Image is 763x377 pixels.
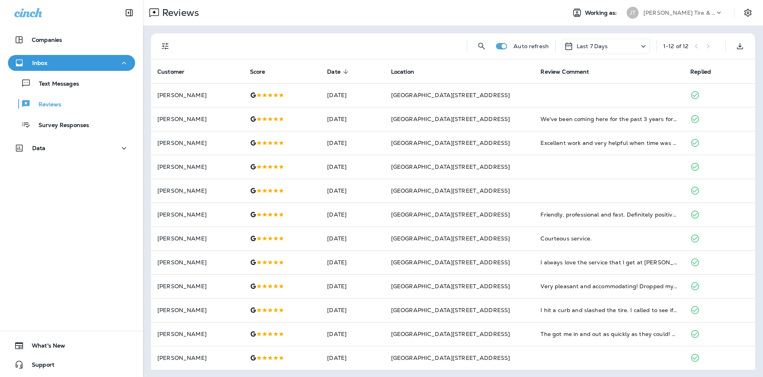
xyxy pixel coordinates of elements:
[31,80,79,88] p: Text Messages
[157,140,237,146] p: [PERSON_NAME]
[391,139,510,147] span: [GEOGRAPHIC_DATA][STREET_ADDRESS]
[391,307,510,314] span: [GEOGRAPHIC_DATA][STREET_ADDRESS]
[157,92,237,98] p: [PERSON_NAME]
[391,283,510,290] span: [GEOGRAPHIC_DATA][STREET_ADDRESS]
[157,235,237,242] p: [PERSON_NAME]
[8,32,135,48] button: Companies
[157,68,184,75] span: Customer
[321,131,384,155] td: [DATE]
[31,122,89,129] p: Survey Responses
[321,107,384,131] td: [DATE]
[391,163,510,170] span: [GEOGRAPHIC_DATA][STREET_ADDRESS]
[157,68,195,75] span: Customer
[585,10,619,16] span: Working as:
[157,116,237,122] p: [PERSON_NAME]
[513,43,549,49] p: Auto refresh
[540,258,678,266] div: I always love the service that I get at Jensen Tire! The guys at the 144th and Q shop treat me ve...
[391,187,510,194] span: [GEOGRAPHIC_DATA][STREET_ADDRESS]
[391,354,510,361] span: [GEOGRAPHIC_DATA][STREET_ADDRESS]
[321,155,384,179] td: [DATE]
[157,259,237,266] p: [PERSON_NAME]
[391,68,424,75] span: Location
[540,330,678,338] div: The got me in and out as quickly as they could! Always friendly and easy to deal with!
[690,68,721,75] span: Replied
[8,116,135,133] button: Survey Responses
[157,355,237,361] p: [PERSON_NAME]
[250,68,265,75] span: Score
[391,92,510,99] span: [GEOGRAPHIC_DATA][STREET_ADDRESS]
[31,101,61,109] p: Reviews
[8,75,135,92] button: Text Messages
[474,38,490,54] button: Search Reviews
[577,43,608,49] p: Last 7 Days
[391,235,510,242] span: [GEOGRAPHIC_DATA][STREET_ADDRESS]
[391,211,510,218] span: [GEOGRAPHIC_DATA][STREET_ADDRESS]
[540,139,678,147] div: Excellent work and very helpful when time was short. They made it happen.
[157,211,237,218] p: [PERSON_NAME]
[321,322,384,346] td: [DATE]
[391,115,510,123] span: [GEOGRAPHIC_DATA][STREET_ADDRESS]
[8,96,135,112] button: Reviews
[321,203,384,227] td: [DATE]
[8,338,135,354] button: What's New
[159,7,199,19] p: Reviews
[643,10,715,16] p: [PERSON_NAME] Tire & Auto
[540,115,678,123] div: We've been coming here for the past 3 years for all of our tire repairs/replacement. The customer...
[157,188,237,194] p: [PERSON_NAME]
[24,361,54,371] span: Support
[321,274,384,298] td: [DATE]
[157,331,237,337] p: [PERSON_NAME]
[8,140,135,156] button: Data
[741,6,755,20] button: Settings
[321,250,384,274] td: [DATE]
[157,307,237,313] p: [PERSON_NAME]
[540,234,678,242] div: Courteous service.
[118,5,140,21] button: Collapse Sidebar
[327,68,351,75] span: Date
[250,68,276,75] span: Score
[732,38,748,54] button: Export as CSV
[540,68,599,75] span: Review Comment
[540,68,589,75] span: Review Comment
[391,330,510,338] span: [GEOGRAPHIC_DATA][STREET_ADDRESS]
[321,179,384,203] td: [DATE]
[32,60,47,66] p: Inbox
[627,7,639,19] div: JT
[391,68,414,75] span: Location
[321,298,384,322] td: [DATE]
[321,227,384,250] td: [DATE]
[321,83,384,107] td: [DATE]
[540,306,678,314] div: I hit a curb and slashed the tire. I called to see if I could get in to get a new tire. They took...
[540,211,678,219] div: Friendly, professional and fast. Definitely positive experience
[540,282,678,290] div: Very pleasant and accommodating! Dropped my vehicle off in the morning for tire rotation, balanci...
[32,145,46,151] p: Data
[327,68,341,75] span: Date
[32,37,62,43] p: Companies
[663,43,688,49] div: 1 - 12 of 12
[157,283,237,289] p: [PERSON_NAME]
[391,259,510,266] span: [GEOGRAPHIC_DATA][STREET_ADDRESS]
[8,55,135,71] button: Inbox
[690,68,711,75] span: Replied
[157,38,173,54] button: Filters
[8,357,135,373] button: Support
[157,164,237,170] p: [PERSON_NAME]
[24,342,65,352] span: What's New
[321,346,384,370] td: [DATE]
